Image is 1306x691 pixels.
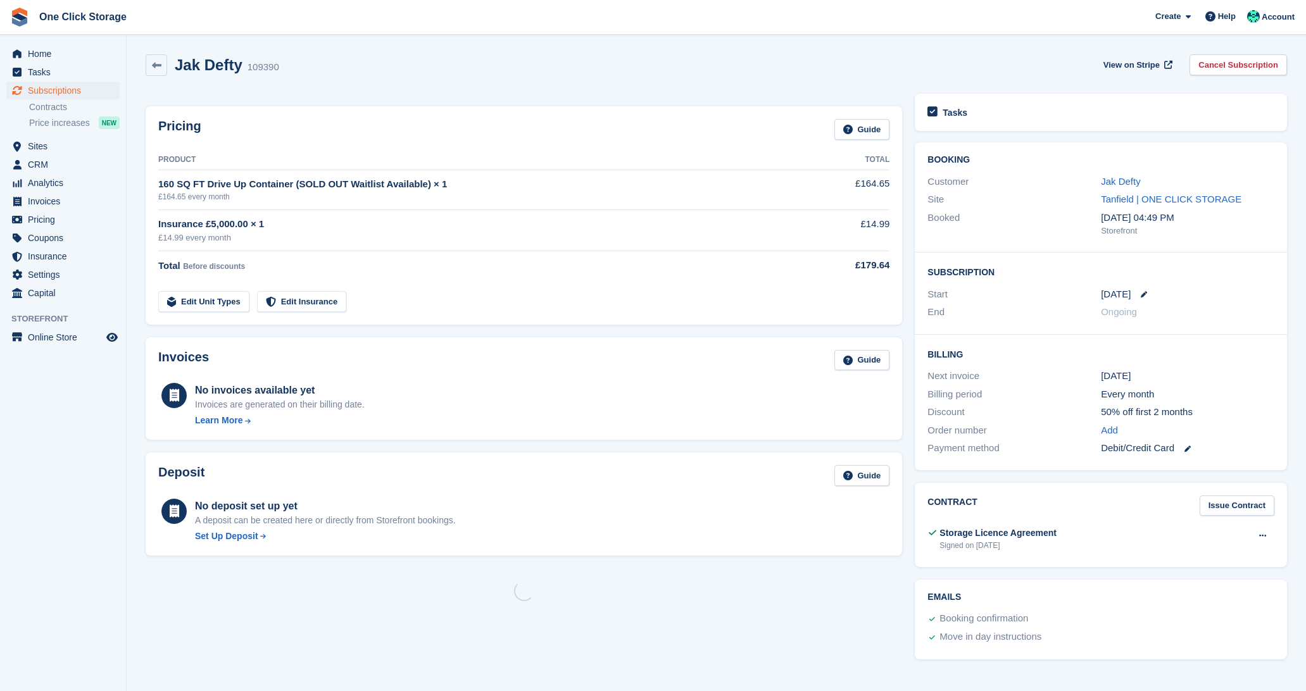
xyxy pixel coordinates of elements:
span: Tasks [28,63,104,81]
h2: Invoices [158,350,209,371]
a: Add [1101,423,1118,438]
a: menu [6,328,120,346]
a: Edit Insurance [257,291,347,312]
div: No invoices available yet [195,383,365,398]
span: Create [1155,10,1181,23]
span: Storefront [11,313,126,325]
div: [DATE] [1101,369,1274,383]
div: Site [927,192,1101,207]
div: Set Up Deposit [195,530,258,543]
span: Home [28,45,104,63]
span: Sites [28,137,104,155]
a: menu [6,247,120,265]
th: Total [812,150,890,170]
div: 50% off first 2 months [1101,405,1274,420]
span: Subscriptions [28,82,104,99]
h2: Emails [927,592,1274,602]
div: £164.65 every month [158,191,812,202]
span: Analytics [28,174,104,192]
div: £14.99 every month [158,232,812,244]
span: Total [158,260,180,271]
span: Online Store [28,328,104,346]
a: Learn More [195,414,365,427]
span: Help [1218,10,1236,23]
a: Edit Unit Types [158,291,249,312]
span: CRM [28,156,104,173]
span: Before discounts [183,262,245,271]
a: menu [6,156,120,173]
a: Tanfield | ONE CLICK STORAGE [1101,194,1241,204]
span: Ongoing [1101,306,1137,317]
a: menu [6,266,120,283]
h2: Pricing [158,119,201,140]
div: Move in day instructions [939,630,1041,645]
a: Preview store [104,330,120,345]
a: menu [6,63,120,81]
p: A deposit can be created here or directly from Storefront bookings. [195,514,456,527]
a: Jak Defty [1101,176,1141,187]
span: Price increases [29,117,90,129]
a: menu [6,284,120,302]
div: Every month [1101,387,1274,402]
a: Guide [834,350,890,371]
span: Invoices [28,192,104,210]
a: Guide [834,119,890,140]
h2: Tasks [943,107,967,118]
div: NEW [99,116,120,129]
a: Price increases NEW [29,116,120,130]
span: Capital [28,284,104,302]
a: menu [6,229,120,247]
a: Set Up Deposit [195,530,456,543]
div: Storage Licence Agreement [939,526,1057,540]
a: menu [6,192,120,210]
h2: Contract [927,495,977,516]
td: £164.65 [812,170,890,209]
div: Next invoice [927,369,1101,383]
div: £179.64 [812,258,890,273]
td: £14.99 [812,210,890,251]
div: Customer [927,175,1101,189]
h2: Deposit [158,465,204,486]
th: Product [158,150,812,170]
div: Order number [927,423,1101,438]
a: View on Stripe [1098,54,1175,75]
div: Learn More [195,414,242,427]
div: Billing period [927,387,1101,402]
div: 160 SQ FT Drive Up Container (SOLD OUT Waitlist Available) × 1 [158,177,812,192]
div: Start [927,287,1101,302]
div: Invoices are generated on their billing date. [195,398,365,411]
a: menu [6,45,120,63]
a: menu [6,82,120,99]
h2: Billing [927,347,1274,360]
h2: Booking [927,155,1274,165]
h2: Subscription [927,265,1274,278]
span: View on Stripe [1103,59,1160,72]
a: menu [6,174,120,192]
div: Insurance £5,000.00 × 1 [158,217,812,232]
img: stora-icon-8386f47178a22dfd0bd8f6a31ec36ba5ce8667c1dd55bd0f319d3a0aa187defe.svg [10,8,29,27]
div: 109390 [248,60,279,75]
img: Katy Forster [1247,10,1260,23]
div: [DATE] 04:49 PM [1101,211,1274,225]
div: Payment method [927,441,1101,456]
div: End [927,305,1101,320]
div: Signed on [DATE] [939,540,1057,551]
span: Insurance [28,247,104,265]
div: No deposit set up yet [195,499,456,514]
time: 2025-09-27 00:00:00 UTC [1101,287,1131,302]
div: Booking confirmation [939,611,1028,626]
span: Settings [28,266,104,283]
a: menu [6,211,120,228]
a: One Click Storage [34,6,132,27]
a: Contracts [29,101,120,113]
div: Discount [927,405,1101,420]
div: Storefront [1101,225,1274,237]
div: Debit/Credit Card [1101,441,1274,456]
span: Account [1262,11,1295,23]
a: Cancel Subscription [1190,54,1287,75]
a: Guide [834,465,890,486]
h2: Jak Defty [175,56,242,73]
span: Coupons [28,229,104,247]
span: Pricing [28,211,104,228]
div: Booked [927,211,1101,237]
